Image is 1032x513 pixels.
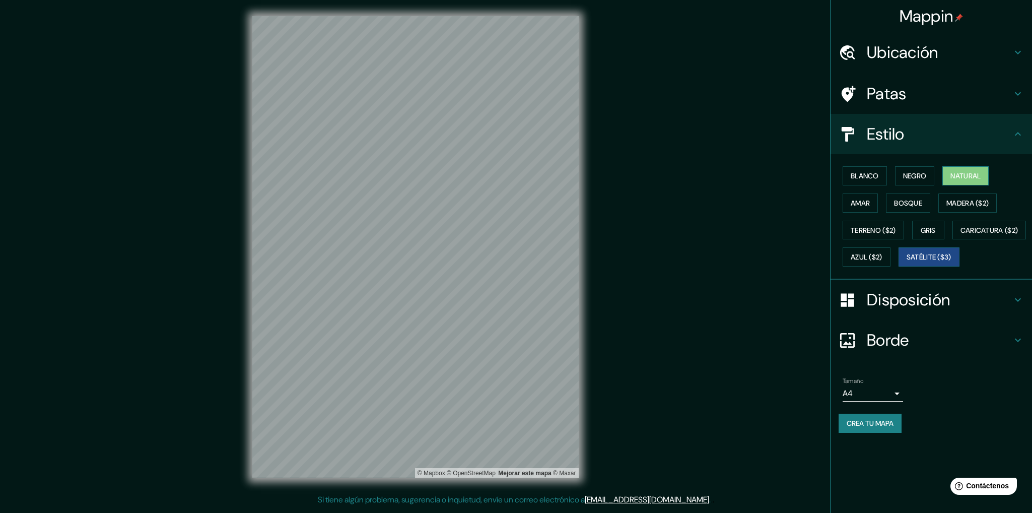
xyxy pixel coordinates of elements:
font: Borde [867,330,909,351]
font: Mejorar este mapa [498,470,551,477]
font: Madera ($2) [946,199,989,208]
div: Disposición [831,280,1032,320]
canvas: Mapa [252,16,579,478]
iframe: Lanzador de widgets de ayuda [942,474,1021,502]
font: . [711,494,712,505]
font: Satélite ($3) [907,253,951,262]
button: Terreno ($2) [843,221,904,240]
font: Azul ($2) [851,253,882,262]
font: © Mapbox [418,470,445,477]
button: Azul ($2) [843,247,890,267]
font: Gris [921,226,936,235]
button: Blanco [843,166,887,185]
button: Negro [895,166,935,185]
font: Caricatura ($2) [960,226,1018,235]
font: Natural [950,171,981,180]
div: A4 [843,386,903,402]
img: pin-icon.png [955,14,963,22]
font: Blanco [851,171,879,180]
font: A4 [843,388,853,399]
div: Estilo [831,114,1032,154]
font: Crea tu mapa [847,419,893,428]
a: Mapbox [418,470,445,477]
font: Si tiene algún problema, sugerencia o inquietud, envíe un correo electrónico a [318,494,585,505]
div: Borde [831,320,1032,360]
font: Disposición [867,289,950,310]
a: Map feedback [498,470,551,477]
a: Maxar [553,470,576,477]
font: Negro [903,171,927,180]
font: © Maxar [553,470,576,477]
button: Bosque [886,194,930,213]
font: Ubicación [867,42,938,63]
font: Mappin [900,6,953,27]
button: Amar [843,194,878,213]
button: Gris [912,221,944,240]
font: Bosque [894,199,922,208]
button: Satélite ($3) [899,247,959,267]
font: Patas [867,83,907,104]
button: Crea tu mapa [839,414,902,433]
a: [EMAIL_ADDRESS][DOMAIN_NAME] [585,494,709,505]
button: Madera ($2) [938,194,997,213]
div: Ubicación [831,32,1032,73]
font: . [712,494,714,505]
font: © OpenStreetMap [447,470,496,477]
font: Terreno ($2) [851,226,896,235]
font: Estilo [867,123,905,145]
button: Caricatura ($2) [952,221,1026,240]
div: Patas [831,74,1032,114]
font: Tamaño [843,377,863,385]
font: . [709,494,711,505]
button: Natural [942,166,989,185]
font: Amar [851,199,870,208]
a: Mapa de calles abierto [447,470,496,477]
